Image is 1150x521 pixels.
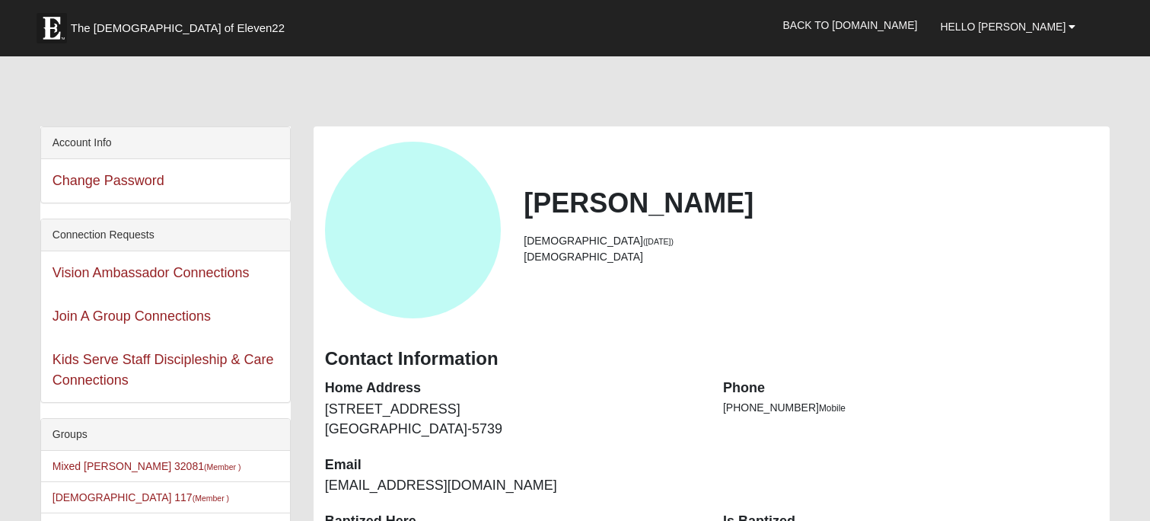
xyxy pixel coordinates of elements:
[723,400,1098,416] li: [PHONE_NUMBER]
[940,21,1066,33] span: Hello [PERSON_NAME]
[53,308,211,324] a: Join A Group Connections
[53,173,164,188] a: Change Password
[53,491,229,503] a: [DEMOGRAPHIC_DATA] 117(Member )
[325,455,700,475] dt: Email
[41,419,290,451] div: Groups
[772,6,929,44] a: Back to [DOMAIN_NAME]
[643,237,674,246] small: ([DATE])
[723,379,1098,398] dt: Phone
[53,460,241,472] a: Mixed [PERSON_NAME] 32081(Member )
[325,400,700,439] dd: [STREET_ADDRESS] [GEOGRAPHIC_DATA]-5739
[325,476,700,496] dd: [EMAIL_ADDRESS][DOMAIN_NAME]
[193,494,229,503] small: (Member )
[524,249,1098,265] li: [DEMOGRAPHIC_DATA]
[204,462,241,471] small: (Member )
[325,348,1099,370] h3: Contact Information
[524,187,1098,219] h2: [PERSON_NAME]
[929,8,1087,46] a: Hello [PERSON_NAME]
[71,21,285,36] span: The [DEMOGRAPHIC_DATA] of Eleven22
[53,352,274,388] a: Kids Serve Staff Discipleship & Care Connections
[29,5,333,43] a: The [DEMOGRAPHIC_DATA] of Eleven22
[325,142,502,318] a: View Fullsize Photo
[819,403,846,414] span: Mobile
[41,127,290,159] div: Account Info
[41,219,290,251] div: Connection Requests
[53,265,250,280] a: Vision Ambassador Connections
[524,233,1098,249] li: [DEMOGRAPHIC_DATA]
[37,13,67,43] img: Eleven22 logo
[325,379,700,398] dt: Home Address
